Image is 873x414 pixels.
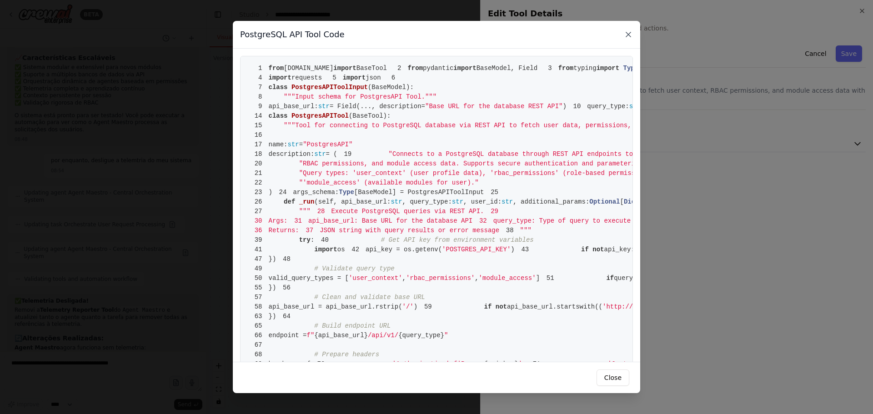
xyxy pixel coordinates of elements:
span: BaseModel [371,84,406,91]
span: , [522,360,526,368]
span: 59 [417,302,438,312]
span: headers = { [248,360,311,368]
span: import [333,65,356,72]
span: }) [248,255,276,263]
span: [DOMAIN_NAME] [284,65,333,72]
span: 4 [248,73,269,83]
span: class [269,84,288,91]
span: 57 [248,293,269,302]
span: 30 [248,216,269,226]
span: 'user_context' [349,274,402,282]
span: valid_query_types = [ [269,274,349,282]
span: api_base_url: Base URL for the database API [288,217,473,224]
span: "Base URL for the database REST API" [425,103,562,110]
span: from [269,65,284,72]
span: ) [562,103,566,110]
span: 21 [248,169,269,178]
span: = [299,141,303,148]
span: 50 [248,274,269,283]
span: 42 [345,245,366,254]
span: if [484,303,492,310]
span: 18 [248,150,269,159]
span: 65 [248,321,269,331]
span: ) [248,189,272,196]
span: /api/v1/ [368,332,398,339]
span: str [452,198,463,205]
span: 'Authorization' [392,360,450,368]
span: endpoint = [269,332,307,339]
span: 14 [248,111,269,121]
span: str [391,198,402,205]
span: JSON string with query results or error message [299,227,499,234]
span: Type [339,189,354,196]
span: PostgresAPIToolInput [291,84,368,91]
span: 28 [311,207,331,216]
span: 69 [248,359,269,369]
span: 47 [248,254,269,264]
span: class [269,112,288,120]
span: try [299,236,311,244]
span: import [453,65,476,72]
span: Optional [589,198,620,205]
span: : [311,236,314,244]
span: : [450,360,453,368]
span: 'rbac_permissions' [406,274,475,282]
span: ( [349,112,352,120]
span: 37 [299,226,320,235]
span: , additional_params: [513,198,589,205]
span: # Validate query type [314,265,394,272]
span: 33 [631,216,652,226]
span: def [284,198,295,205]
span: "PostgresAPI" [303,141,352,148]
span: 1 [248,64,269,73]
span: "Connects to a PostgreSQL database through REST API endpoints to retrieve user context, " [388,150,728,158]
span: 16 [248,130,269,140]
span: BaseModel, Field [477,65,537,72]
span: {api_key} [484,360,519,368]
span: # Build endpoint URL [314,322,391,329]
span: PostgresAPITool [291,112,349,120]
span: 66 [248,331,269,340]
span: """ [299,208,311,215]
span: "RBAC permissions, and module access data. Supports secure authentication and parameterized queri... [299,160,689,167]
span: Execute PostgreSQL queries via REST API. [311,208,484,215]
span: query_type [614,274,652,282]
span: f'Bearer [453,360,484,368]
span: ( [314,198,318,205]
span: 6 [381,73,402,83]
span: '/' [402,303,414,310]
span: str [629,103,641,110]
span: args_schema: [293,189,339,196]
span: Type [623,65,639,72]
span: self, api_base_url: [318,198,391,205]
span: "'module_access' (available modules for user)." [299,179,479,186]
span: 10 [567,102,587,111]
span: ): [406,84,414,91]
span: 70 [311,359,331,369]
span: import [269,74,291,81]
span: [BaseModel] = PostgresAPIToolInput [354,189,484,196]
span: 7 [248,83,269,92]
span: 5 [322,73,343,83]
span: 22 [248,178,269,188]
span: 3 [537,64,558,73]
span: 24 [272,188,293,197]
span: api_key = os.getenv( [366,246,442,253]
span: , [475,274,478,282]
span: 39 [248,235,269,245]
span: pydantic [423,65,453,72]
span: import [314,246,337,253]
span: # Prepare headers [314,351,379,358]
span: 63 [248,312,269,321]
span: 'POSTGRES_API_KEY' [442,246,511,253]
span: Dict [624,198,639,205]
span: 68 [248,350,269,359]
span: name: [269,141,288,148]
span: , query_type: [402,198,452,205]
span: 17 [248,140,269,150]
span: BaseTool [352,112,383,120]
span: str [502,198,513,205]
span: 48 [276,254,297,264]
span: query_type: Type of query to execute [472,217,631,224]
h3: PostgreSQL API Tool Code [240,28,344,41]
